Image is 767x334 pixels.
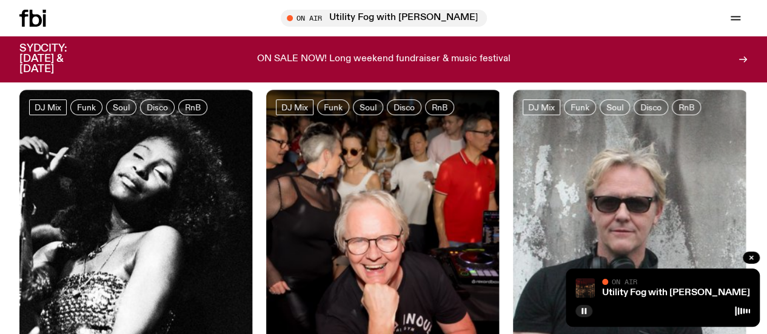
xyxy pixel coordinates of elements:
[106,99,136,115] a: Soul
[185,103,201,112] span: RnB
[425,99,454,115] a: RnB
[281,10,487,27] button: On AirUtility Fog with [PERSON_NAME]
[317,99,349,115] a: Funk
[324,103,343,112] span: Funk
[257,54,511,65] p: ON SALE NOW! Long weekend fundraiser & music festival
[77,103,96,112] span: Funk
[600,99,630,115] a: Soul
[147,103,168,112] span: Disco
[602,288,750,298] a: Utility Fog with [PERSON_NAME]
[678,103,694,112] span: RnB
[528,103,555,112] span: DJ Mix
[606,103,623,112] span: Soul
[672,99,701,115] a: RnB
[178,99,207,115] a: RnB
[29,99,67,115] a: DJ Mix
[19,44,97,75] h3: SYDCITY: [DATE] & [DATE]
[634,99,668,115] a: Disco
[523,99,560,115] a: DJ Mix
[281,103,308,112] span: DJ Mix
[612,278,637,286] span: On Air
[140,99,175,115] a: Disco
[432,103,447,112] span: RnB
[353,99,383,115] a: Soul
[571,103,589,112] span: Funk
[394,103,415,112] span: Disco
[113,103,130,112] span: Soul
[564,99,596,115] a: Funk
[70,99,102,115] a: Funk
[360,103,377,112] span: Soul
[575,278,595,298] img: Cover to (SAFETY HAZARD) مخاطر السلامة by electroneya, MARTINA and TNSXORDS
[35,103,61,112] span: DJ Mix
[276,99,313,115] a: DJ Mix
[640,103,661,112] span: Disco
[387,99,421,115] a: Disco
